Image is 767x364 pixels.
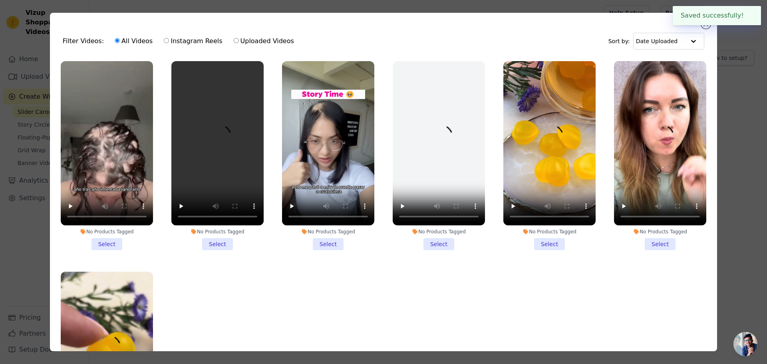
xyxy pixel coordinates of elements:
div: No Products Tagged [614,229,706,235]
div: Sort by: [608,33,705,50]
div: Saved successfully! [673,6,761,25]
div: No Products Tagged [393,229,485,235]
button: Close [744,11,753,20]
div: No Products Tagged [171,229,264,235]
div: No Products Tagged [61,229,153,235]
label: Instagram Reels [163,36,223,46]
div: No Products Tagged [282,229,374,235]
a: Chat abierto [733,332,757,356]
div: Filter Videos: [63,32,298,50]
div: No Products Tagged [503,229,596,235]
label: All Videos [114,36,153,46]
label: Uploaded Videos [233,36,294,46]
